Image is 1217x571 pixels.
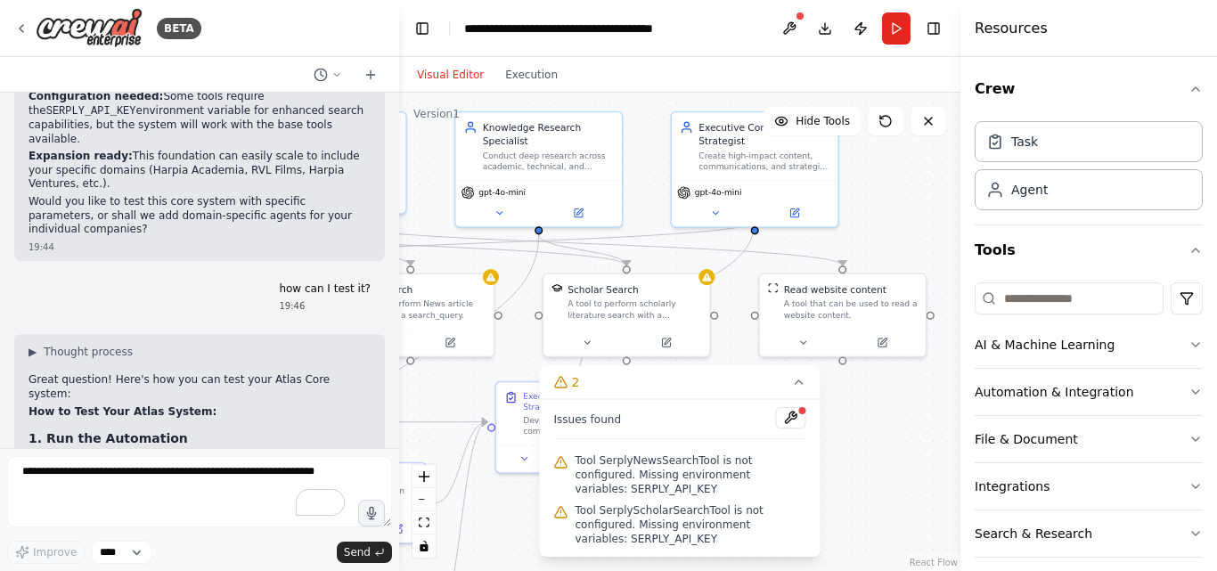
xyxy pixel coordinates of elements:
div: Perform detailed research on {research_topic} using academic, technical, and industry sources. Sy... [258,462,427,544]
strong: Expansion ready: [29,150,133,162]
div: Executive Communication Strategy [523,390,654,412]
span: Thought process [44,345,133,359]
div: Knowledge Research Specialist [483,120,614,147]
strong: Configuration needed: [29,90,163,102]
button: AI & Machine Learning [975,322,1203,368]
span: Send [344,545,371,559]
div: Agent [1011,181,1048,199]
button: zoom in [412,465,436,488]
img: ScrapeWebsiteTool [768,282,779,293]
g: Edge from ec3ff2ee-15dc-4efd-87a8-8ce39c2638e7 to 94e856a1-037b-4e49-aa23-a525f6e522fc [188,221,762,265]
div: Crew [975,114,1203,224]
div: News Search [352,282,413,296]
button: Open in side panel [756,205,833,221]
button: 2 [540,366,821,399]
button: Open in side panel [324,192,401,208]
button: Open in side panel [540,205,617,221]
button: Hide Tools [764,107,861,135]
span: Issues found [554,412,622,427]
img: Logo [36,8,143,48]
span: Tool SerplyNewsSearchTool is not configured. Missing environment variables: SERPLY_API_KEY [576,453,806,496]
div: Executive Content StrategistCreate high-impact content, communications, and strategic narratives ... [670,111,838,228]
a: React Flow attribution [910,558,958,567]
div: 19:46 [279,299,371,313]
button: Send [337,542,392,563]
button: Automation & Integration [975,369,1203,415]
div: Version 1 [413,107,460,121]
div: A tool to perform scholarly literature search with a search_query. [568,298,701,320]
p: This foundation can easily scale to include your specific domains (Harpia Academia, RVL Films, Ha... [29,150,371,192]
div: Conduct deep research across academic, technical, and industry domains to support decision-making... [483,151,614,172]
div: Task [1011,133,1038,151]
strong: 1. Run the Automation [29,431,188,445]
div: Scholar Search [568,282,638,296]
button: Start a new chat [356,64,385,86]
button: Open in side panel [844,335,920,351]
textarea: To enrich screen reader interactions, please activate Accessibility in Grammarly extension settings [7,456,392,527]
g: Edge from 345f771d-86f3-43e1-96e1-0291b3a00378 to 76ed513f-1ba4-48f2-ba9f-0e5d26071077 [435,415,487,510]
button: Open in side panel [412,335,488,351]
button: Switch to previous chat [306,64,349,86]
div: Executive Content Strategist [698,120,829,147]
div: SerplyNewsSearchToolNews SearchA tool to perform News article search with a search_query. [326,273,494,358]
button: Visual Editor [406,64,494,86]
span: ▶ [29,345,37,359]
button: fit view [412,511,436,534]
button: Crew [975,64,1203,114]
span: Tool SerplyScholarSearchTool is not configured. Missing environment variables: SERPLY_API_KEY [576,503,806,546]
button: toggle interactivity [412,534,436,558]
div: React Flow controls [412,465,436,558]
button: Improve [7,541,85,564]
h4: Resources [975,18,1048,39]
div: Knowledge Research SpecialistConduct deep research across academic, technical, and industry domai... [454,111,623,228]
div: BETA [157,18,201,39]
p: Would you like to test this core system with specific parameters, or shall we add domain-specific... [29,195,371,237]
div: Develop high-impact communication strategy for {content_domain} based on strategic insights and o... [523,415,654,436]
button: Execution [494,64,568,86]
div: Executive Communication StrategyDevelop high-impact communication strategy for {content_domain} b... [494,381,663,474]
div: ScrapeWebsiteToolRead website contentA tool that can be used to read a website content. [758,273,927,358]
button: Search & Research [975,510,1203,557]
img: SerplyScholarSearchTool [551,282,562,293]
button: Hide right sidebar [921,16,946,41]
span: gpt-4o-mini [478,187,526,198]
div: SerplyScholarSearchToolScholar SearchA tool to perform scholarly literature search with a search_... [542,273,710,358]
span: Improve [33,545,77,559]
button: zoom out [412,488,436,511]
div: 19:44 [29,241,371,254]
div: A tool that can be used to read a website content. [784,298,918,320]
button: File & Document [975,416,1203,462]
div: Read website content [784,282,886,296]
button: Click to speak your automation idea [358,500,385,526]
span: Hide Tools [796,114,850,128]
button: Hide left sidebar [410,16,435,41]
nav: breadcrumb [464,20,665,37]
button: Tools [975,225,1203,275]
p: how can I test it? [279,282,371,297]
code: SERPLY_API_KEY [46,105,136,118]
g: Edge from dbcfb160-488a-451f-9501-f0a7d3c37328 to 122affd2-daf4-4ad7-bee9-f7543025287f [532,234,633,265]
button: Open in side panel [628,335,705,351]
div: A tool to perform News article search with a search_query. [352,298,486,320]
button: Integrations [975,463,1203,510]
strong: How to Test Your Atlas System: [29,405,216,418]
p: Some tools require the environment variable for enhanced search capabilities, but the system will... [29,90,371,146]
button: ▶Thought process [29,345,133,359]
g: Edge from b58e037f-fc75-405e-acc7-5905a72be0d1 to c418a74d-5125-4691-8bd7-0a703df49d70 [316,221,850,265]
span: gpt-4o-mini [695,187,742,198]
span: 2 [572,373,580,391]
p: Great question! Here's how you can test your Atlas Core system: [29,373,371,401]
div: Create high-impact content, communications, and strategic narratives for {content_domain}. Develo... [698,151,829,172]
